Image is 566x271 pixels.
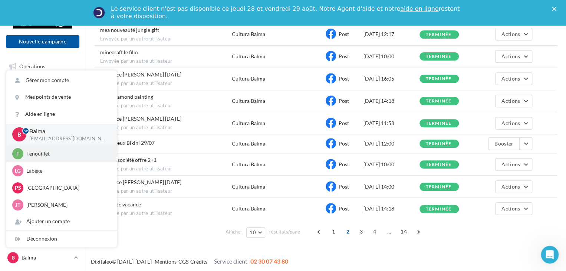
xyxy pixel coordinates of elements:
div: Cultura Balma [232,183,265,190]
div: terminée [425,32,451,37]
img: Profile image for Service-Client [93,7,105,19]
span: Opérations [19,63,45,69]
button: Actions [495,50,532,63]
span: Actions [501,183,520,190]
span: Post [339,53,349,59]
div: terminée [425,121,451,126]
span: Dédicace Gaëlle Bonnefont 09/08/2025 [100,71,181,78]
div: [DATE] 10:00 [363,161,419,168]
button: Actions [495,158,532,171]
span: Post [339,140,349,147]
span: Envoyée par un autre utilisateur [100,166,232,172]
span: Post [339,31,349,37]
a: Opérations [4,59,81,74]
span: Envoyée par un autre utilisateur [100,210,232,217]
span: 4 [369,226,381,238]
iframe: Intercom live chat [541,246,559,264]
span: JT [15,201,20,209]
div: terminée [425,207,451,212]
div: terminée [425,54,451,59]
a: Calendrier [4,133,81,149]
div: terminée [425,76,451,81]
a: Campagnes [4,96,81,112]
a: CGS [178,258,188,265]
p: Balma [29,127,105,135]
button: 10 [246,227,265,238]
span: 10 [250,229,256,235]
span: jeux de société offre 2+1 [100,157,157,163]
div: terminée [425,99,451,104]
span: Actions [501,120,520,126]
span: Post [339,98,349,104]
a: aide en ligne [400,5,438,12]
span: Envoyée par un autre utilisateur [100,124,232,131]
span: mea nouveauté jungle gift [100,27,159,33]
div: Fermer [552,7,559,11]
span: Actions [501,53,520,59]
span: Actions [501,75,520,82]
div: Cultura Balma [232,120,265,127]
span: 02 30 07 43 80 [250,258,288,265]
span: Dédicace Céline Goulette 26.07.2025 [100,179,181,185]
p: [PERSON_NAME] [26,201,108,209]
button: Actions [495,202,532,215]
span: Post [339,161,349,167]
span: MEA diamond painting [100,94,153,100]
div: [DATE] 14:18 [363,97,419,105]
div: [DATE] 16:05 [363,75,419,82]
p: [GEOGRAPHIC_DATA] [26,184,108,192]
div: Cultura Balma [232,53,265,60]
a: Boîte de réception1 [4,77,81,93]
a: Crédits [190,258,207,265]
span: F [16,150,19,157]
button: Actions [495,72,532,85]
div: [DATE] 12:17 [363,30,419,38]
span: Service client [214,258,247,265]
a: Mentions [155,258,177,265]
span: Envoyée par un autre utilisateur [100,58,232,65]
span: 1 [328,226,339,238]
span: Post [339,183,349,190]
span: Lg [15,167,21,174]
div: terminée [425,162,451,167]
span: Envoyée par un autre utilisateur [100,80,232,87]
span: Actions [501,31,520,37]
span: Dédicace Sarah Berthier 02.08.2025 [100,115,181,122]
p: Labège [26,167,108,174]
span: Post [339,205,349,212]
button: Actions [495,95,532,107]
span: © [DATE]-[DATE] - - - [91,258,288,265]
div: Cultura Balma [232,161,265,168]
a: B Balma [6,251,79,265]
button: Actions [495,28,532,40]
a: Gérer mon compte [6,72,117,89]
span: 14 [398,226,410,238]
span: Actions [501,205,520,212]
div: [DATE] 10:00 [363,53,419,60]
span: 3 [355,226,367,238]
button: Actions [495,180,532,193]
span: 2 [342,226,354,238]
span: Post [339,75,349,82]
div: [DATE] 12:00 [363,140,419,147]
span: résultats/page [269,228,300,235]
p: Fenouillet [26,150,108,157]
span: Afficher [226,228,242,235]
div: terminée [425,141,451,146]
span: minecraft le film [100,49,138,55]
span: Envoyée par un autre utilisateur [100,188,232,195]
span: B [17,130,21,139]
span: Actions [501,161,520,167]
span: Envoyée par un autre utilisateur [100,102,232,109]
a: Aide en ligne [6,106,117,123]
a: Médiathèque [4,115,81,130]
div: Cultura Balma [232,75,265,82]
div: Cultura Balma [232,205,265,212]
div: terminée [425,185,451,189]
button: Booster [488,137,520,150]
div: [DATE] 14:00 [363,183,419,190]
div: [DATE] 14:18 [363,205,419,212]
div: Le service client n'est pas disponible ce jeudi 28 et vendredi 29 août. Notre Agent d'aide et not... [111,5,461,20]
span: Soirée jeux Bikini 29/07 [100,140,155,146]
button: Actions [495,117,532,130]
